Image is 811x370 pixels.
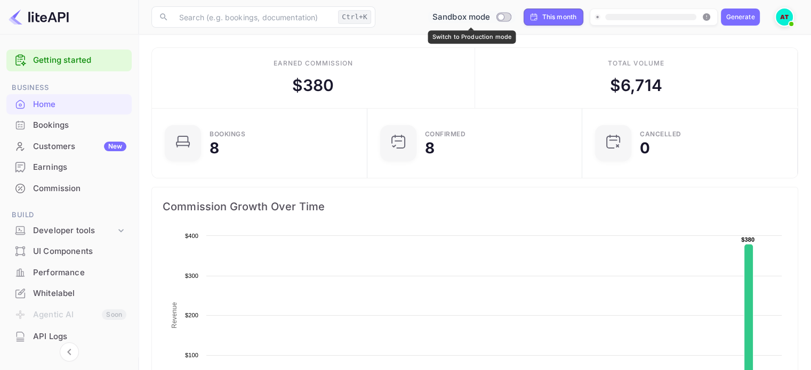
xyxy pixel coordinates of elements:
[6,262,132,282] a: Performance
[425,131,466,137] div: Confirmed
[185,273,198,279] text: $300
[6,283,132,304] div: Whitelabel
[610,73,662,97] div: $ 6,714
[6,136,132,157] div: CustomersNew
[33,183,126,195] div: Commission
[741,236,754,243] text: $380
[33,141,126,153] div: Customers
[33,267,126,279] div: Performance
[173,6,334,28] input: Search (e.g. bookings, documentation)
[33,54,126,67] a: Getting started
[33,119,126,131] div: Bookings
[6,241,132,261] a: UI Components
[33,225,116,237] div: Developer tools
[185,352,198,358] text: $100
[432,11,491,23] span: Sandbox mode
[6,241,132,262] div: UI Components
[185,233,198,239] text: $400
[33,245,126,258] div: UI Components
[6,94,132,114] a: Home
[425,141,435,155] div: 8
[338,10,371,24] div: Ctrl+K
[428,30,516,43] div: Switch to Production mode
[6,82,132,94] span: Business
[6,262,132,283] div: Performance
[6,326,132,346] a: API Logs
[6,136,132,156] a: CustomersNew
[6,209,132,221] span: Build
[6,178,132,198] a: Commission
[60,342,79,361] button: Collapse navigation
[640,131,681,137] div: CANCELLED
[6,221,132,240] div: Developer tools
[6,115,132,135] a: Bookings
[524,9,584,26] div: Click to change the date range period
[274,59,352,68] div: Earned commission
[33,161,126,174] div: Earnings
[185,312,198,318] text: $200
[6,115,132,136] div: Bookings
[6,178,132,199] div: Commission
[726,12,754,22] div: Generate
[104,142,126,151] div: New
[210,141,219,155] div: 8
[292,73,334,97] div: $ 380
[33,98,126,111] div: Home
[6,326,132,347] div: API Logs
[6,283,132,303] a: Whitelabel
[210,131,245,137] div: Bookings
[595,11,712,23] span: Create your website first
[6,50,132,71] div: Getting started
[640,141,650,155] div: 0
[607,59,664,68] div: Total volume
[428,11,515,23] div: Switch to Production mode
[542,12,577,22] div: This month
[6,157,132,178] div: Earnings
[6,157,132,177] a: Earnings
[6,94,132,115] div: Home
[776,9,793,26] img: Alexis Tomfaya
[9,9,69,26] img: LiteAPI logo
[33,287,126,300] div: Whitelabel
[171,302,178,328] text: Revenue
[33,331,126,343] div: API Logs
[163,198,787,215] span: Commission Growth Over Time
